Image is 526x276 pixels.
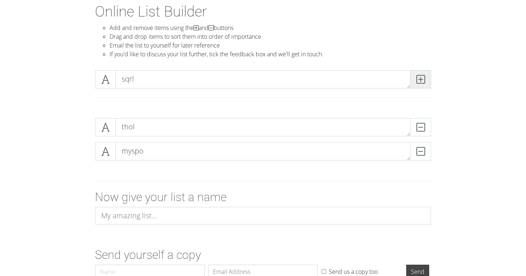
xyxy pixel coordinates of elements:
[95,248,431,262] h2: Send yourself a copy
[110,32,431,41] li: Drag and drop items to sort them into order of importance
[110,23,431,32] li: Add and remove items using the and buttons
[329,267,378,276] label: Send us a copy too
[110,41,431,50] li: Email the list to yourself for later reference
[95,190,431,204] h2: Now give your list a name
[95,207,431,224] input: My amazing list...
[95,3,431,20] h1: Online List Builder
[110,50,431,58] li: If you'd like to discuss your list further, tick the feedback box and we'll get in touch.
